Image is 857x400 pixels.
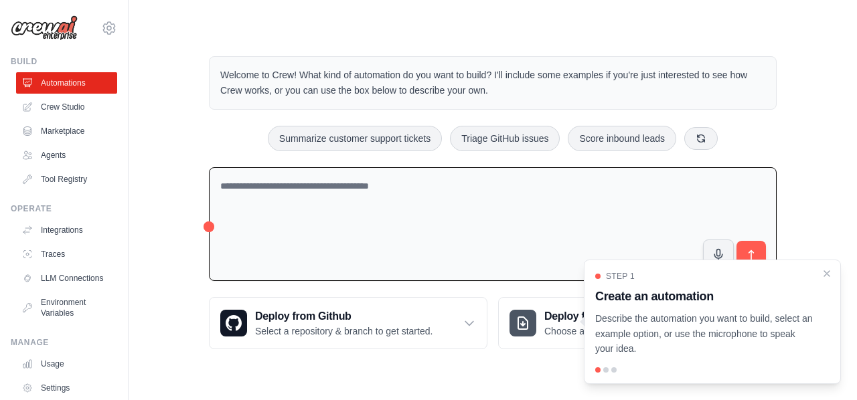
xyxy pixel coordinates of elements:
[16,144,117,166] a: Agents
[822,268,832,279] button: Close walkthrough
[255,308,433,324] h3: Deploy from Github
[16,243,117,265] a: Traces
[16,219,117,241] a: Integrations
[11,203,117,214] div: Operate
[16,120,117,142] a: Marketplace
[606,271,635,282] span: Step 1
[11,56,117,67] div: Build
[16,377,117,399] a: Settings
[268,126,442,151] button: Summarize customer support tickets
[595,287,813,306] h3: Create an automation
[16,169,117,190] a: Tool Registry
[450,126,560,151] button: Triage GitHub issues
[16,292,117,324] a: Environment Variables
[220,68,765,98] p: Welcome to Crew! What kind of automation do you want to build? I'll include some examples if you'...
[16,96,117,118] a: Crew Studio
[568,126,676,151] button: Score inbound leads
[16,268,117,289] a: LLM Connections
[11,337,117,348] div: Manage
[544,324,657,338] p: Choose a zip file to upload.
[595,311,813,357] p: Describe the automation you want to build, select an example option, or use the microphone to spe...
[544,308,657,324] h3: Deploy from zip file
[255,324,433,338] p: Select a repository & branch to get started.
[16,353,117,375] a: Usage
[11,15,78,41] img: Logo
[16,72,117,94] a: Automations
